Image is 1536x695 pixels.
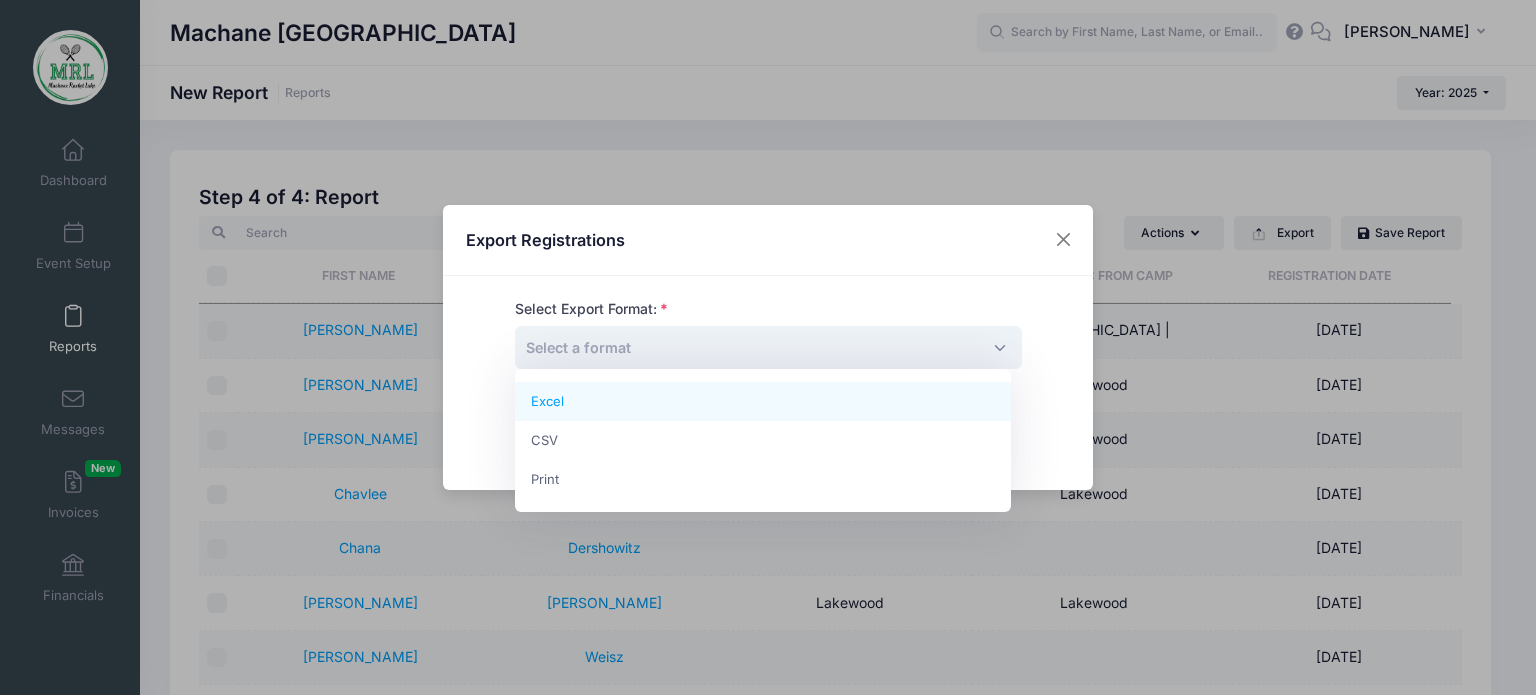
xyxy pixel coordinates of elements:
h4: Export Registrations [466,228,625,252]
li: Print [515,460,1012,499]
span: Select a format [515,326,1022,369]
label: Select Export Format: [515,299,668,320]
li: CSV [515,421,1012,460]
span: Select a format [526,339,631,356]
button: Close [1046,222,1082,258]
li: Excel [515,382,1012,421]
span: Select a format [526,337,631,358]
